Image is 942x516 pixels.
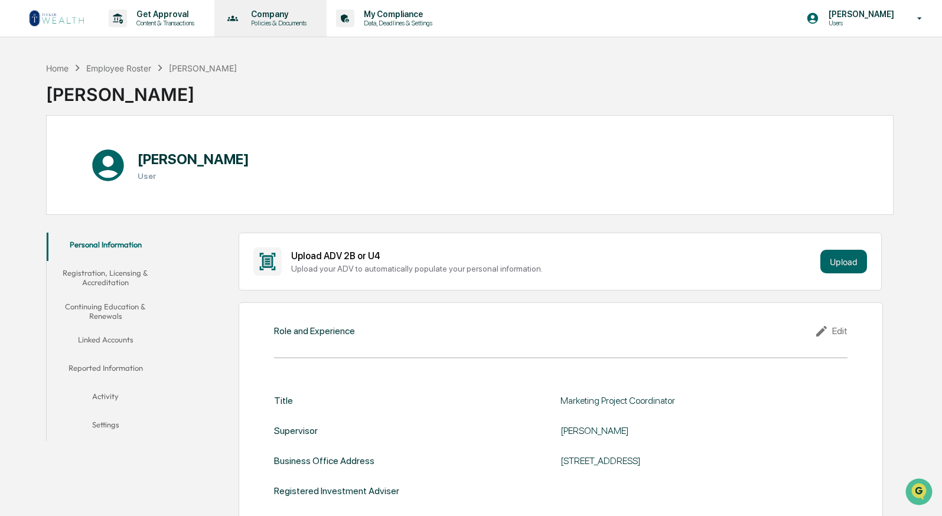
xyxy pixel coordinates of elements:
button: Reported Information [47,356,165,384]
div: Supervisor [274,425,318,436]
p: My Compliance [354,9,438,19]
div: [PERSON_NAME] [560,425,848,436]
div: Business Office Address [274,455,374,466]
a: 🗄️Attestations [81,144,151,165]
p: Company [242,9,312,19]
div: Marketing Project Coordinator [560,395,848,406]
a: Powered byPylon [83,200,143,209]
a: 🖐️Preclearance [7,144,81,165]
div: 🔎 [12,172,21,182]
div: [PERSON_NAME] [169,63,237,73]
div: 🗄️ [86,150,95,159]
div: We're offline, we'll be back soon [40,102,154,112]
div: Home [46,63,69,73]
p: How can we help? [12,25,215,44]
div: Upload your ADV to automatically populate your personal information. [291,264,816,273]
div: Title [274,395,293,406]
button: Linked Accounts [47,328,165,356]
iframe: Open customer support [904,477,936,509]
div: [STREET_ADDRESS] [560,455,848,466]
button: Settings [47,413,165,441]
button: Registration, Licensing & Accreditation [47,261,165,295]
div: Role and Experience [274,325,355,337]
div: Employee Roster [86,63,151,73]
p: Get Approval [127,9,200,19]
p: Users [819,19,900,27]
div: secondary tabs example [47,233,165,441]
p: Policies & Documents [242,19,312,27]
img: 1746055101610-c473b297-6a78-478c-a979-82029cc54cd1 [12,90,33,112]
button: Continuing Education & Renewals [47,295,165,328]
span: Preclearance [24,149,76,161]
div: Registered Investment Adviser [274,485,399,497]
div: Start new chat [40,90,194,102]
img: logo [28,9,85,28]
div: Upload ADV 2B or U4 [291,250,816,262]
span: Data Lookup [24,171,74,183]
p: Content & Transactions [127,19,200,27]
span: Pylon [118,200,143,209]
span: Attestations [97,149,146,161]
button: Start new chat [201,94,215,108]
div: [PERSON_NAME] [46,74,237,105]
a: 🔎Data Lookup [7,166,79,188]
h1: [PERSON_NAME] [138,151,249,168]
p: [PERSON_NAME] [819,9,900,19]
button: Upload [820,250,867,273]
p: Data, Deadlines & Settings [354,19,438,27]
div: Edit [814,324,848,338]
div: 🖐️ [12,150,21,159]
button: Personal Information [47,233,165,261]
button: Activity [47,384,165,413]
h3: User [138,171,249,181]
